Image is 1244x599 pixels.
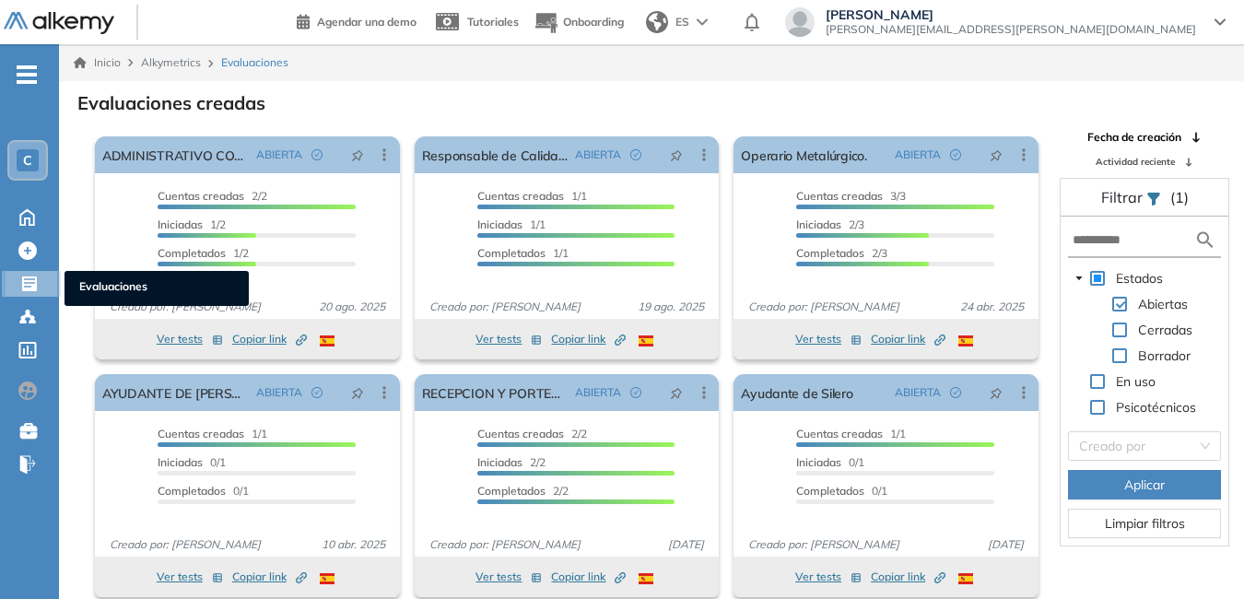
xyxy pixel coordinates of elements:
[158,455,203,469] span: Iniciadas
[477,246,569,260] span: 1/1
[953,299,1031,315] span: 24 abr. 2025
[575,384,621,401] span: ABIERTA
[656,140,697,170] button: pushpin
[990,147,1003,162] span: pushpin
[422,136,569,173] a: Responsable de Calidad de Molino
[351,147,364,162] span: pushpin
[477,484,569,498] span: 2/2
[741,374,852,411] a: Ayudante de Silero
[158,427,244,440] span: Cuentas creadas
[1138,322,1192,338] span: Cerradas
[232,328,307,350] button: Copiar link
[311,149,323,160] span: check-circle
[656,378,697,407] button: pushpin
[422,299,588,315] span: Creado por: [PERSON_NAME]
[1134,319,1196,341] span: Cerradas
[661,536,711,553] span: [DATE]
[1087,129,1181,146] span: Fecha de creación
[871,566,945,588] button: Copiar link
[422,374,569,411] a: RECEPCION Y PORTERIA
[976,378,1016,407] button: pushpin
[795,328,862,350] button: Ver tests
[477,217,522,231] span: Iniciadas
[297,9,417,31] a: Agendar una demo
[670,385,683,400] span: pushpin
[534,3,624,42] button: Onboarding
[697,18,708,26] img: arrow
[1138,296,1188,312] span: Abiertas
[741,536,907,553] span: Creado por: [PERSON_NAME]
[796,427,883,440] span: Cuentas creadas
[102,536,268,553] span: Creado por: [PERSON_NAME]
[796,217,841,231] span: Iniciadas
[646,11,668,33] img: world
[630,299,711,315] span: 19 ago. 2025
[157,566,223,588] button: Ver tests
[741,299,907,315] span: Creado por: [PERSON_NAME]
[477,217,546,231] span: 1/1
[102,374,249,411] a: AYUDANTE DE [PERSON_NAME]
[4,12,114,35] img: Logo
[79,278,234,299] span: Evaluaciones
[158,217,226,231] span: 1/2
[551,328,626,350] button: Copiar link
[1116,270,1163,287] span: Estados
[796,484,887,498] span: 0/1
[232,566,307,588] button: Copiar link
[1112,267,1167,289] span: Estados
[796,455,841,469] span: Iniciadas
[23,153,32,168] span: C
[796,189,883,203] span: Cuentas creadas
[950,149,961,160] span: check-circle
[980,536,1031,553] span: [DATE]
[320,335,334,346] img: ESP
[1116,399,1196,416] span: Psicotécnicos
[320,573,334,584] img: ESP
[477,484,546,498] span: Completados
[795,566,862,588] button: Ver tests
[1170,186,1189,208] span: (1)
[477,427,564,440] span: Cuentas creadas
[950,387,961,398] span: check-circle
[1116,373,1156,390] span: En uso
[990,385,1003,400] span: pushpin
[826,7,1196,22] span: [PERSON_NAME]
[467,15,519,29] span: Tutoriales
[256,384,302,401] span: ABIERTA
[1112,370,1159,393] span: En uso
[158,484,226,498] span: Completados
[314,536,393,553] span: 10 abr. 2025
[1101,188,1146,206] span: Filtrar
[337,140,378,170] button: pushpin
[563,15,624,29] span: Onboarding
[796,217,864,231] span: 2/3
[639,573,653,584] img: ESP
[551,566,626,588] button: Copiar link
[477,455,522,469] span: Iniciadas
[958,335,973,346] img: ESP
[630,387,641,398] span: check-circle
[157,328,223,350] button: Ver tests
[232,331,307,347] span: Copiar link
[1074,274,1084,283] span: caret-down
[311,299,393,315] span: 20 ago. 2025
[551,331,626,347] span: Copiar link
[675,14,689,30] span: ES
[1138,347,1191,364] span: Borrador
[575,147,621,163] span: ABIERTA
[1096,155,1175,169] span: Actividad reciente
[639,335,653,346] img: ESP
[475,328,542,350] button: Ver tests
[796,455,864,469] span: 0/1
[1124,475,1165,495] span: Aplicar
[477,189,564,203] span: Cuentas creadas
[796,246,887,260] span: 2/3
[351,385,364,400] span: pushpin
[221,54,288,71] span: Evaluaciones
[741,136,866,173] a: Operario Metalúrgico.
[77,92,265,114] h3: Evaluaciones creadas
[158,427,267,440] span: 1/1
[796,427,906,440] span: 1/1
[551,569,626,585] span: Copiar link
[158,246,226,260] span: Completados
